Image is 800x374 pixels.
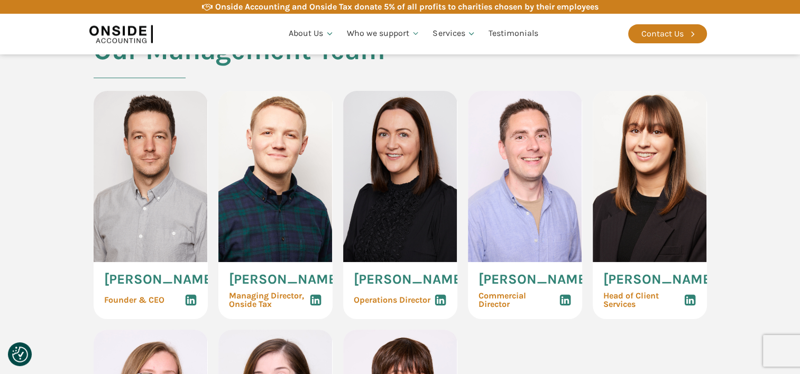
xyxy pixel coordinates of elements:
div: Contact Us [641,27,684,41]
span: [PERSON_NAME] [603,273,715,286]
a: Contact Us [628,24,707,43]
span: [PERSON_NAME] [354,273,466,286]
img: Onside Accounting [89,22,153,46]
span: Head of Client Services [603,292,684,308]
span: Managing Director, Onside Tax [229,292,304,308]
h2: Our Management Team [94,36,385,91]
span: Operations Director [354,296,430,304]
span: Founder & CEO [104,296,164,304]
span: Commercial Director [479,292,559,308]
a: Services [426,16,482,52]
button: Consent Preferences [12,347,28,362]
span: [PERSON_NAME] [229,273,341,286]
a: Who we support [341,16,427,52]
a: About Us [282,16,341,52]
a: Testimonials [482,16,545,52]
span: [PERSON_NAME] [104,273,216,286]
img: Revisit consent button [12,347,28,362]
span: [PERSON_NAME] [479,273,591,286]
